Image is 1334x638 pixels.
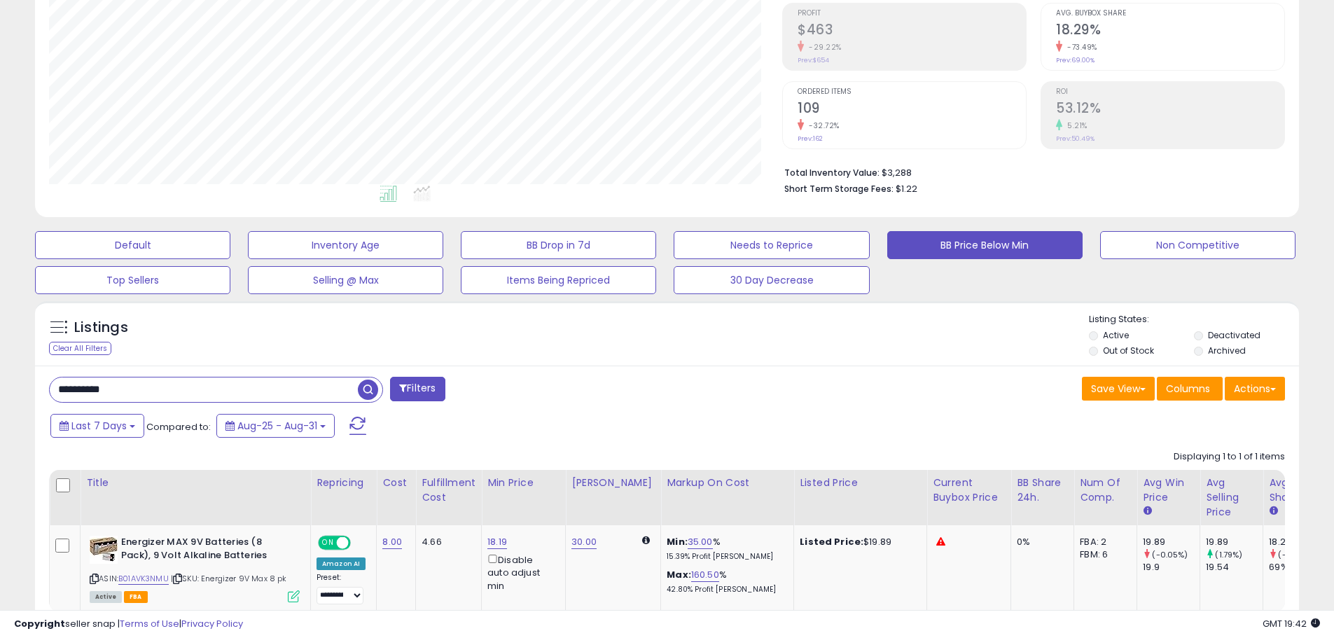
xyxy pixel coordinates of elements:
span: $1.22 [896,182,917,195]
div: FBM: 6 [1080,548,1126,561]
p: Listing States: [1089,313,1299,326]
div: Disable auto adjust min [487,552,555,592]
small: Avg Win Price. [1143,505,1151,518]
span: Ordered Items [798,88,1026,96]
label: Out of Stock [1103,345,1154,356]
a: 30.00 [571,535,597,549]
span: OFF [349,537,371,549]
small: (-0.05%) [1152,549,1188,560]
button: Save View [1082,377,1155,401]
small: Prev: 69.00% [1056,56,1095,64]
div: Avg BB Share [1269,476,1320,505]
div: Num of Comp. [1080,476,1131,505]
div: Current Buybox Price [933,476,1005,505]
div: 0% [1017,536,1063,548]
b: Min: [667,535,688,548]
small: Prev: 162 [798,134,823,143]
div: Cost [382,476,410,490]
button: Needs to Reprice [674,231,869,259]
span: Last 7 Days [71,419,127,433]
span: All listings currently available for purchase on Amazon [90,591,122,603]
div: % [667,536,783,562]
div: Listed Price [800,476,921,490]
li: $3,288 [784,163,1274,180]
small: -73.49% [1062,42,1097,53]
b: Energizer MAX 9V Batteries (8 Pack), 9 Volt Alkaline Batteries [121,536,291,565]
b: Total Inventory Value: [784,167,880,179]
span: Profit [798,10,1026,18]
button: Selling @ Max [248,266,443,294]
button: 30 Day Decrease [674,266,869,294]
button: Inventory Age [248,231,443,259]
small: Prev: $654 [798,56,829,64]
button: Non Competitive [1100,231,1295,259]
small: (1.79%) [1215,549,1242,560]
label: Deactivated [1208,329,1260,341]
b: Max: [667,568,691,581]
img: 51zLZ4GhwxL._SL40_.jpg [90,536,118,564]
button: Items Being Repriced [461,266,656,294]
small: 5.21% [1062,120,1088,131]
b: Listed Price: [800,535,863,548]
div: BB Share 24h. [1017,476,1068,505]
button: Columns [1157,377,1223,401]
span: Compared to: [146,420,211,434]
div: Avg Win Price [1143,476,1194,505]
button: Last 7 Days [50,414,144,438]
div: 69% [1269,561,1326,574]
div: Markup on Cost [667,476,788,490]
div: 19.89 [1206,536,1263,548]
div: Displaying 1 to 1 of 1 items [1174,450,1285,464]
th: The percentage added to the cost of goods (COGS) that forms the calculator for Min & Max prices. [661,470,794,525]
button: BB Drop in 7d [461,231,656,259]
div: Preset: [317,573,366,604]
small: Avg BB Share. [1269,505,1277,518]
small: (-73.49%) [1278,549,1316,560]
span: ROI [1056,88,1284,96]
span: ON [319,537,337,549]
div: % [667,569,783,595]
button: Top Sellers [35,266,230,294]
a: Privacy Policy [181,617,243,630]
div: 19.54 [1206,561,1263,574]
div: 19.9 [1143,561,1200,574]
h2: $463 [798,22,1026,41]
a: Terms of Use [120,617,179,630]
a: B01AVK3NMU [118,573,169,585]
small: -29.22% [804,42,842,53]
button: BB Price Below Min [887,231,1083,259]
div: $19.89 [800,536,916,548]
b: Short Term Storage Fees: [784,183,894,195]
div: Fulfillment Cost [422,476,475,505]
div: Title [86,476,305,490]
label: Active [1103,329,1129,341]
a: 160.50 [691,568,719,582]
small: -32.72% [804,120,840,131]
div: 18.29% [1269,536,1326,548]
div: Amazon AI [317,557,366,570]
small: Prev: 50.49% [1056,134,1095,143]
div: seller snap | | [14,618,243,631]
div: 4.66 [422,536,471,548]
div: FBA: 2 [1080,536,1126,548]
h5: Listings [74,318,128,338]
span: Avg. Buybox Share [1056,10,1284,18]
h2: 53.12% [1056,100,1284,119]
div: 19.89 [1143,536,1200,548]
span: | SKU: Energizer 9V Max 8 pk [171,573,287,584]
button: Aug-25 - Aug-31 [216,414,335,438]
div: Min Price [487,476,560,490]
div: [PERSON_NAME] [571,476,655,490]
button: Default [35,231,230,259]
div: Repricing [317,476,370,490]
p: 42.80% Profit [PERSON_NAME] [667,585,783,595]
div: Avg Selling Price [1206,476,1257,520]
span: FBA [124,591,148,603]
a: 18.19 [487,535,507,549]
h2: 109 [798,100,1026,119]
label: Archived [1208,345,1246,356]
div: ASIN: [90,536,300,601]
p: 15.39% Profit [PERSON_NAME] [667,552,783,562]
a: 35.00 [688,535,713,549]
span: 2025-09-8 19:42 GMT [1263,617,1320,630]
